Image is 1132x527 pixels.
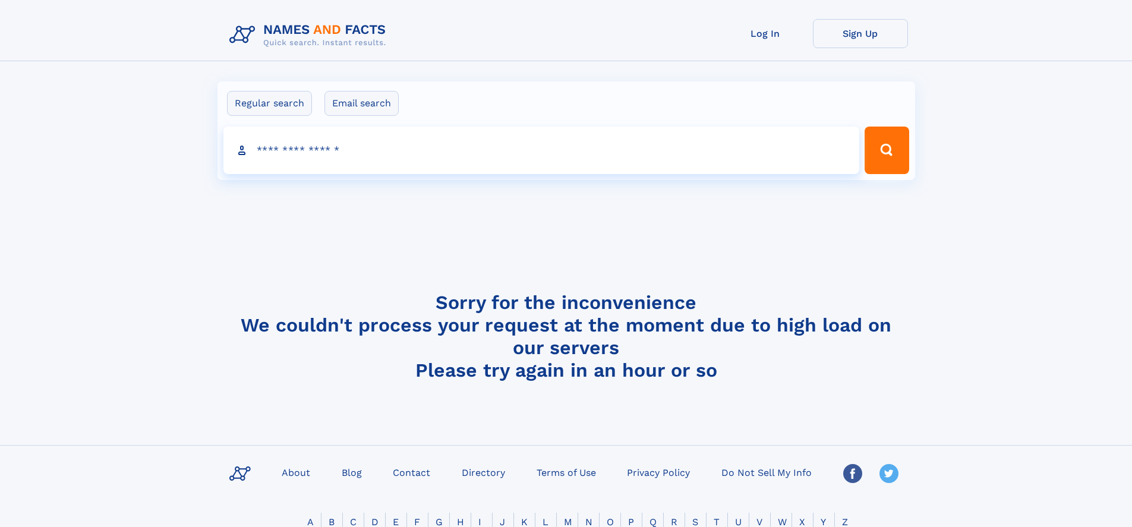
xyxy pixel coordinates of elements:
a: Terms of Use [532,463,601,481]
input: search input [223,127,860,174]
h4: Sorry for the inconvenience We couldn't process your request at the moment due to high load on ou... [225,291,908,381]
a: Blog [337,463,367,481]
a: About [277,463,315,481]
button: Search Button [865,127,909,174]
label: Regular search [227,91,312,116]
a: Log In [718,19,813,48]
a: Privacy Policy [622,463,695,481]
label: Email search [324,91,399,116]
a: Contact [388,463,435,481]
img: Facebook [843,464,862,483]
a: Do Not Sell My Info [717,463,816,481]
img: Twitter [879,464,898,483]
a: Sign Up [813,19,908,48]
img: Logo Names and Facts [225,19,396,51]
a: Directory [457,463,510,481]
